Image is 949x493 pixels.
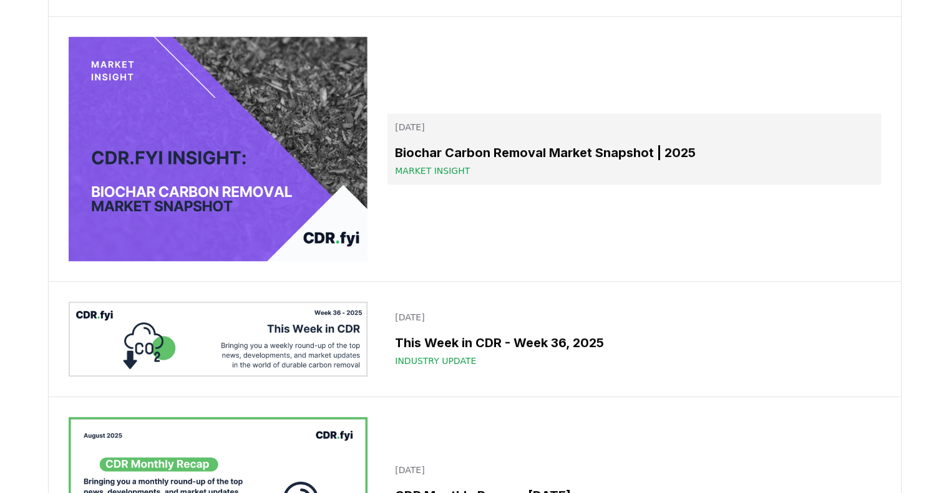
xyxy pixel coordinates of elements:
[395,333,873,352] h3: This Week in CDR - Week 36, 2025
[395,355,476,367] span: Industry Update
[395,143,873,162] h3: Biochar Carbon Removal Market Snapshot | 2025
[69,302,368,376] img: This Week in CDR - Week 36, 2025 blog post image
[387,113,880,184] a: [DATE]Biochar Carbon Removal Market Snapshot | 2025Market Insight
[395,121,873,133] p: [DATE]
[395,311,873,323] p: [DATE]
[395,165,470,177] span: Market Insight
[395,464,873,476] p: [DATE]
[387,304,880,375] a: [DATE]This Week in CDR - Week 36, 2025Industry Update
[69,37,368,261] img: Biochar Carbon Removal Market Snapshot | 2025 blog post image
